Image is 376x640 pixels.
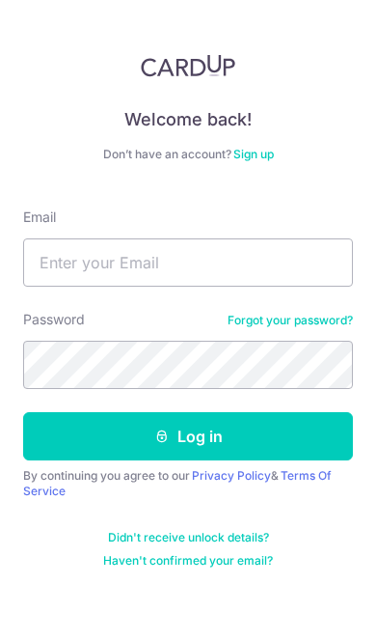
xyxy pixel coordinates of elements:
input: Enter your Email [23,238,353,287]
a: Sign up [233,147,274,161]
h4: Welcome back! [23,108,353,131]
div: By continuing you agree to our & [23,468,353,499]
a: Forgot your password? [228,313,353,328]
img: CardUp Logo [141,54,235,77]
a: Didn't receive unlock details? [108,530,269,545]
div: Don’t have an account? [23,147,353,162]
button: Log in [23,412,353,460]
a: Haven't confirmed your email? [103,553,273,569]
a: Privacy Policy [192,468,271,483]
label: Email [23,208,56,227]
a: Terms Of Service [23,468,332,498]
label: Password [23,310,85,329]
